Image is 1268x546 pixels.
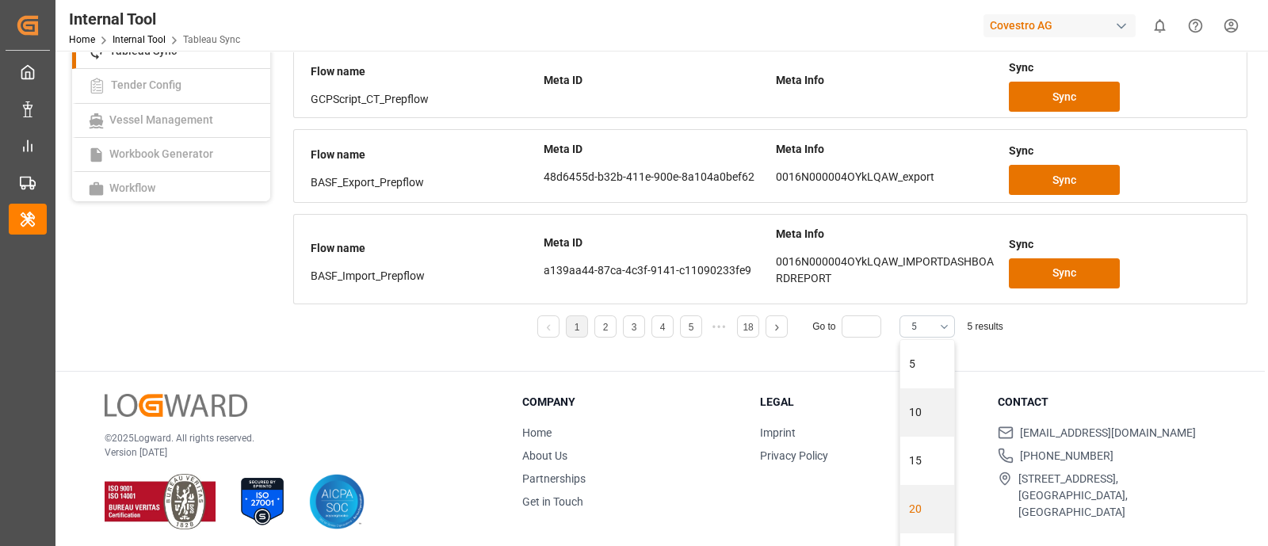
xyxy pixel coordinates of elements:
div: Flow name [311,58,533,86]
div: Meta ID [544,229,766,257]
div: BASF_Import_Prepflow [311,268,533,284]
div: Meta ID [544,67,766,94]
p: 0016N000004OYkLQAW_export [776,169,998,185]
div: Meta ID [544,136,766,163]
div: 20 [900,485,954,533]
button: show 0 new notifications [1142,8,1178,44]
span: Sync [1052,89,1076,105]
li: Previous Page [537,315,560,338]
li: Next 5 Pages [708,315,731,338]
div: BASF_Export_Prepflow [311,174,533,191]
span: Tender Config [106,78,186,91]
a: Workflow [72,172,270,205]
img: Logward Logo [105,394,247,417]
a: 4 [660,322,666,333]
li: Next Page [766,315,788,338]
p: 48d6455d-b32b-411e-900e-8a104a0bef62 [544,169,766,185]
div: Sync [1009,137,1231,165]
div: Internal Tool [69,7,240,31]
div: GCPScript_CT_Prepflow [311,91,533,108]
li: 4 [651,315,674,338]
a: About Us [522,449,567,462]
div: Sync [1009,231,1231,258]
p: © 2025 Logward. All rights reserved. [105,431,483,445]
a: Get in Touch [522,495,583,508]
button: Sync [1009,82,1120,112]
a: Home [522,426,552,439]
li: 5 [680,315,702,338]
span: [EMAIL_ADDRESS][DOMAIN_NAME] [1020,425,1196,441]
a: 1 [575,322,580,333]
a: Partnerships [522,472,586,485]
span: Sync [1052,265,1076,281]
div: Flow name [311,141,533,169]
a: Vessel Management [72,104,270,138]
a: Tableau Sync [72,35,270,69]
button: close menu [899,315,955,338]
h3: Contact [998,394,1216,410]
button: Sync [1009,165,1120,195]
a: Imprint [760,426,796,439]
span: Sync [1052,172,1076,189]
a: 18 [743,322,753,333]
button: Sync [1009,258,1120,288]
span: 5 results [967,321,1003,332]
span: [STREET_ADDRESS], [GEOGRAPHIC_DATA], [GEOGRAPHIC_DATA] [1018,471,1216,521]
a: Home [69,34,95,45]
a: 2 [603,322,609,333]
li: 1 [566,315,588,338]
a: Privacy Policy [760,449,828,462]
div: 10 [900,388,954,437]
span: [PHONE_NUMBER] [1020,448,1113,464]
div: Meta Info [776,136,998,163]
img: ISO 27001 Certification [235,474,290,529]
img: AICPA SOC [309,474,365,529]
div: Sync [1009,54,1231,82]
div: 5 [900,340,954,388]
a: 5 [689,322,694,333]
button: Help Center [1178,8,1213,44]
span: Workbook Generator [105,147,218,160]
span: Vessel Management [105,113,218,126]
div: 15 [900,437,954,485]
li: 18 [737,315,759,338]
img: ISO 9001 & ISO 14001 Certification [105,474,216,529]
p: Version [DATE] [105,445,483,460]
div: Flow name [311,235,533,262]
div: Go to [812,315,888,338]
div: Covestro AG [983,14,1136,37]
a: Tender Config [72,69,270,104]
div: Meta Info [776,220,998,248]
button: Covestro AG [983,10,1142,40]
a: Internal Tool [113,34,166,45]
a: 3 [632,322,637,333]
div: Meta Info [776,67,998,94]
li: 3 [623,315,645,338]
li: 2 [594,315,617,338]
h3: Company [522,394,740,410]
h3: Legal [760,394,978,410]
span: 5 [911,319,917,334]
p: 0016N000004OYkLQAW_IMPORTDASHBOARDREPORT [776,254,998,287]
span: Workflow [105,181,160,194]
p: a139aa44-87ca-4c3f-9141-c11090233fe9 [544,262,766,279]
a: Workbook Generator [72,138,270,172]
